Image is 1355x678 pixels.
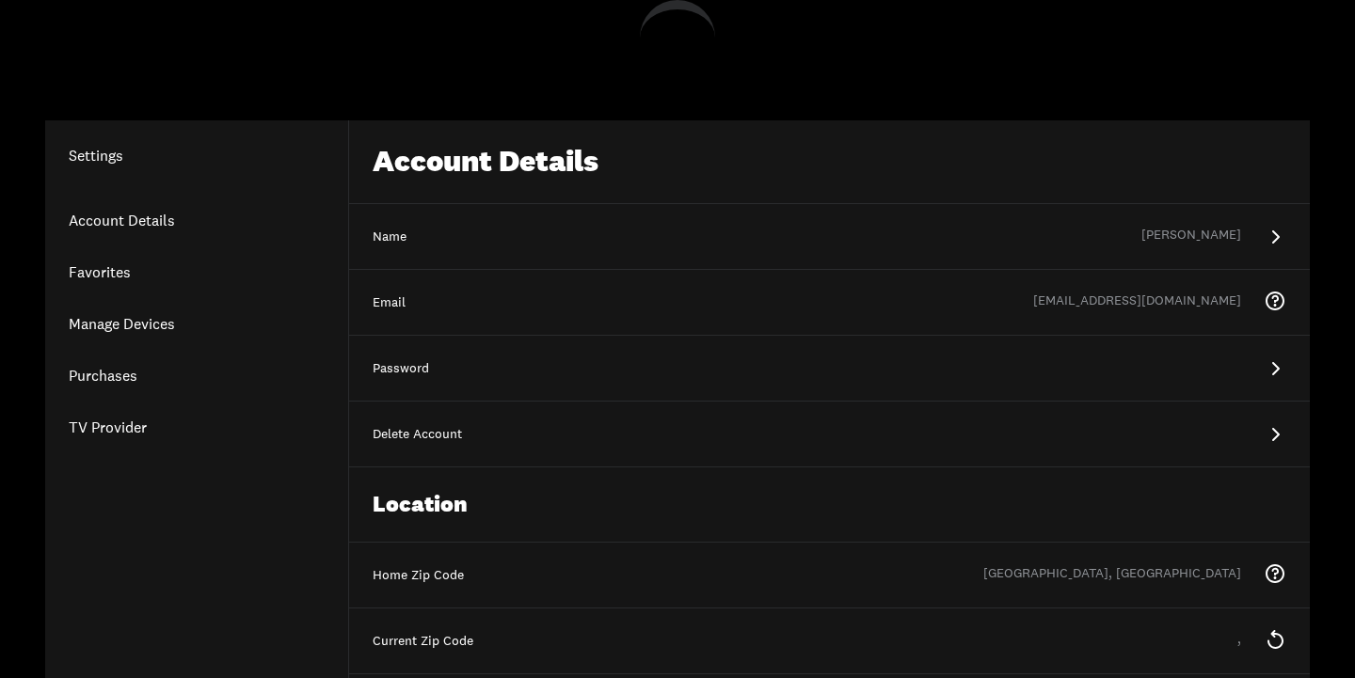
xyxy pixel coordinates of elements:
h1: Settings [45,144,348,166]
div: Delete Account [373,425,1286,444]
a: Account Details [45,195,348,246]
a: Favorites [45,246,348,298]
div: Home Zip Code [373,566,1286,585]
div: [PERSON_NAME] [1141,226,1264,248]
a: TV Provider [45,402,348,453]
div: [GEOGRAPHIC_DATA], [GEOGRAPHIC_DATA] [983,564,1264,587]
div: Location [349,467,1310,543]
div: [EMAIL_ADDRESS][DOMAIN_NAME] [1033,292,1264,314]
a: Manage Devices [45,298,348,350]
div: Account Details [349,120,1310,204]
a: Purchases [45,350,348,402]
div: Current Zip Code [373,632,1286,651]
div: Name [373,228,1286,246]
div: Email [373,293,1286,312]
div: Password [373,359,1286,378]
div: , [1237,630,1264,653]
